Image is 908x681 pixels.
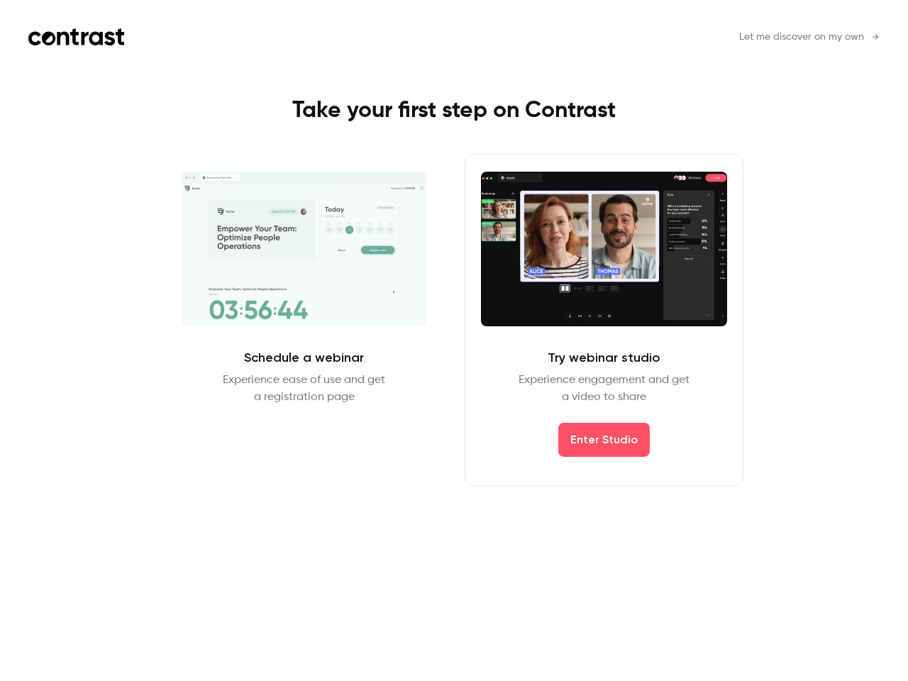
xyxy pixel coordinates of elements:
h2: Try webinar studio [548,349,660,366]
h1: Take your first step on Contrast [135,96,773,125]
button: Enter Studio [558,423,650,457]
span: Let me discover on my own [739,30,864,45]
p: Experience ease of use and get a registration page [223,372,385,406]
p: Experience engagement and get a video to share [519,372,690,406]
h2: Schedule a webinar [244,349,364,366]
